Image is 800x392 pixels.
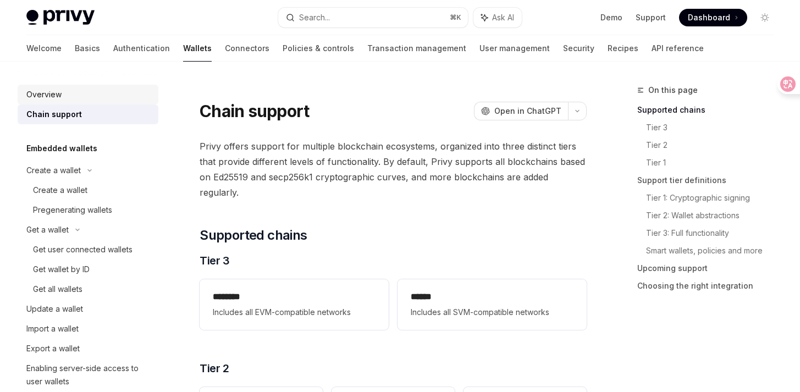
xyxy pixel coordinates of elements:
img: light logo [26,10,95,25]
a: Policies & controls [283,35,354,62]
a: Supported chains [637,101,782,119]
a: Connectors [225,35,269,62]
a: **** ***Includes all EVM-compatible networks [200,279,389,330]
a: Authentication [113,35,170,62]
div: Search... [299,11,330,24]
span: Includes all EVM-compatible networks [213,306,376,319]
button: Open in ChatGPT [474,102,568,120]
a: Welcome [26,35,62,62]
div: Update a wallet [26,302,83,316]
a: Wallets [183,35,212,62]
a: Enabling server-side access to user wallets [18,358,158,391]
a: Security [563,35,594,62]
a: Smart wallets, policies and more [646,242,782,260]
a: Transaction management [367,35,466,62]
a: Basics [75,35,100,62]
a: Tier 2 [646,136,782,154]
a: Tier 3: Full functionality [646,224,782,242]
a: Demo [600,12,622,23]
a: Tier 1 [646,154,782,172]
span: Privy offers support for multiple blockchain ecosystems, organized into three distinct tiers that... [200,139,587,200]
a: Create a wallet [18,180,158,200]
span: Dashboard [688,12,730,23]
a: User management [479,35,550,62]
a: Upcoming support [637,260,782,277]
div: Overview [26,88,62,101]
div: Get all wallets [33,283,82,296]
a: Update a wallet [18,299,158,319]
a: Tier 2: Wallet abstractions [646,207,782,224]
a: Support [636,12,666,23]
span: ⌘ K [450,13,461,22]
a: Overview [18,85,158,104]
a: Chain support [18,104,158,124]
span: Tier 3 [200,253,229,268]
div: Pregenerating wallets [33,203,112,217]
button: Ask AI [473,8,522,27]
div: Chain support [26,108,82,121]
div: Export a wallet [26,342,80,355]
a: Get wallet by ID [18,260,158,279]
a: Tier 1: Cryptographic signing [646,189,782,207]
a: Choosing the right integration [637,277,782,295]
span: Includes all SVM-compatible networks [411,306,573,319]
a: Get user connected wallets [18,240,158,260]
span: On this page [648,84,698,97]
h1: Chain support [200,101,309,121]
div: Get wallet by ID [33,263,90,276]
div: Create a wallet [33,184,87,197]
span: Supported chains [200,227,307,244]
a: API reference [652,35,704,62]
a: Tier 3 [646,119,782,136]
a: Export a wallet [18,339,158,358]
div: Get user connected wallets [33,243,133,256]
div: Import a wallet [26,322,79,335]
div: Get a wallet [26,223,69,236]
span: Ask AI [492,12,514,23]
h5: Embedded wallets [26,142,97,155]
div: Enabling server-side access to user wallets [26,362,152,388]
button: Search...⌘K [278,8,467,27]
a: Support tier definitions [637,172,782,189]
a: **** *Includes all SVM-compatible networks [398,279,587,330]
a: Pregenerating wallets [18,200,158,220]
span: Tier 2 [200,361,229,376]
a: Import a wallet [18,319,158,339]
a: Dashboard [679,9,747,26]
a: Get all wallets [18,279,158,299]
span: Open in ChatGPT [494,106,561,117]
div: Create a wallet [26,164,81,177]
button: Toggle dark mode [756,9,774,26]
a: Recipes [608,35,638,62]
